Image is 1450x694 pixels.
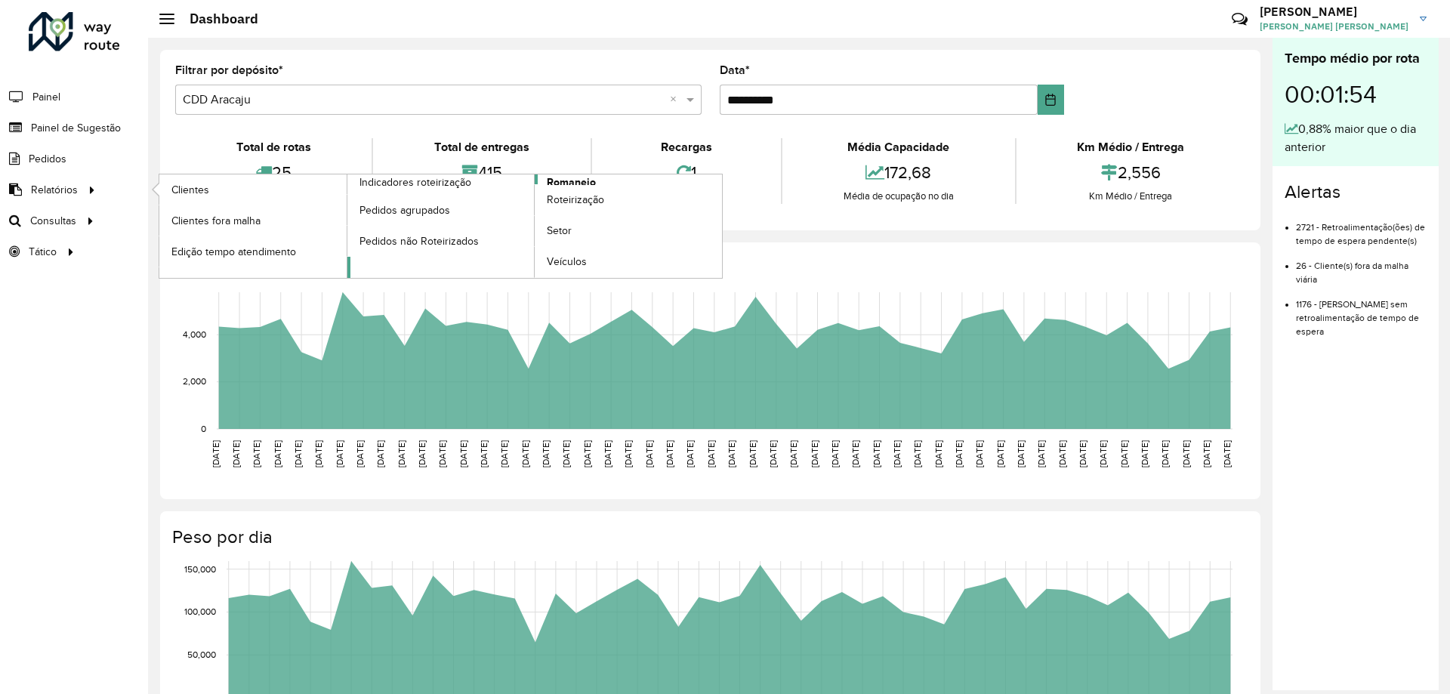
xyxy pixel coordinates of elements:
[830,440,840,467] text: [DATE]
[183,329,206,339] text: 4,000
[954,440,964,467] text: [DATE]
[547,174,596,190] span: Romaneio
[31,120,121,136] span: Painel de Sugestão
[1020,156,1242,189] div: 2,556
[1223,3,1256,35] a: Contato Rápido
[159,236,347,267] a: Edição tempo atendimento
[347,174,723,278] a: Romaneio
[561,440,571,467] text: [DATE]
[748,440,757,467] text: [DATE]
[810,440,819,467] text: [DATE]
[596,156,777,189] div: 1
[665,440,674,467] text: [DATE]
[520,440,530,467] text: [DATE]
[892,440,902,467] text: [DATE]
[547,223,572,239] span: Setor
[251,440,261,467] text: [DATE]
[159,174,535,278] a: Indicadores roteirização
[786,138,1010,156] div: Média Capacidade
[29,244,57,260] span: Tático
[187,649,216,659] text: 50,000
[1202,440,1211,467] text: [DATE]
[171,182,209,198] span: Clientes
[1119,440,1129,467] text: [DATE]
[1296,248,1427,286] li: 26 - Cliente(s) fora da malha viária
[1020,138,1242,156] div: Km Médio / Entrega
[396,440,406,467] text: [DATE]
[417,440,427,467] text: [DATE]
[174,11,258,27] h2: Dashboard
[1140,440,1149,467] text: [DATE]
[1296,209,1427,248] li: 2721 - Retroalimentação(ões) de tempo de espera pendente(s)
[1098,440,1108,467] text: [DATE]
[623,440,633,467] text: [DATE]
[786,156,1010,189] div: 172,68
[535,185,722,215] a: Roteirização
[184,564,216,574] text: 150,000
[1036,440,1046,467] text: [DATE]
[727,440,736,467] text: [DATE]
[995,440,1005,467] text: [DATE]
[355,440,365,467] text: [DATE]
[547,254,587,270] span: Veículos
[786,189,1010,204] div: Média de ocupação no dia
[31,182,78,198] span: Relatórios
[201,424,206,433] text: 0
[850,440,860,467] text: [DATE]
[872,440,881,467] text: [DATE]
[670,91,683,109] span: Clear all
[479,440,489,467] text: [DATE]
[159,205,347,236] a: Clientes fora malha
[1260,20,1408,33] span: [PERSON_NAME] [PERSON_NAME]
[1222,440,1232,467] text: [DATE]
[231,440,241,467] text: [DATE]
[179,156,368,189] div: 25
[535,216,722,246] a: Setor
[1078,440,1087,467] text: [DATE]
[706,440,716,467] text: [DATE]
[1160,440,1170,467] text: [DATE]
[293,440,303,467] text: [DATE]
[582,440,592,467] text: [DATE]
[596,138,777,156] div: Recargas
[347,226,535,256] a: Pedidos não Roteirizados
[933,440,943,467] text: [DATE]
[1260,5,1408,19] h3: [PERSON_NAME]
[1285,48,1427,69] div: Tempo médio por rota
[172,526,1245,548] h4: Peso por dia
[974,440,984,467] text: [DATE]
[644,440,654,467] text: [DATE]
[1285,69,1427,120] div: 00:01:54
[1285,120,1427,156] div: 0,88% maior que o dia anterior
[171,213,261,229] span: Clientes fora malha
[171,244,296,260] span: Edição tempo atendimento
[541,440,551,467] text: [DATE]
[1296,286,1427,338] li: 1176 - [PERSON_NAME] sem retroalimentação de tempo de espera
[437,440,447,467] text: [DATE]
[313,440,323,467] text: [DATE]
[30,213,76,229] span: Consultas
[183,377,206,387] text: 2,000
[603,440,612,467] text: [DATE]
[359,202,450,218] span: Pedidos agrupados
[788,440,798,467] text: [DATE]
[1057,440,1067,467] text: [DATE]
[377,138,586,156] div: Total de entregas
[768,440,778,467] text: [DATE]
[1285,181,1427,203] h4: Alertas
[720,61,750,79] label: Data
[912,440,922,467] text: [DATE]
[175,61,283,79] label: Filtrar por depósito
[1020,189,1242,204] div: Km Médio / Entrega
[547,192,604,208] span: Roteirização
[335,440,344,467] text: [DATE]
[273,440,282,467] text: [DATE]
[375,440,385,467] text: [DATE]
[359,233,479,249] span: Pedidos não Roteirizados
[32,89,60,105] span: Painel
[377,156,586,189] div: 415
[499,440,509,467] text: [DATE]
[1181,440,1191,467] text: [DATE]
[458,440,468,467] text: [DATE]
[159,174,347,205] a: Clientes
